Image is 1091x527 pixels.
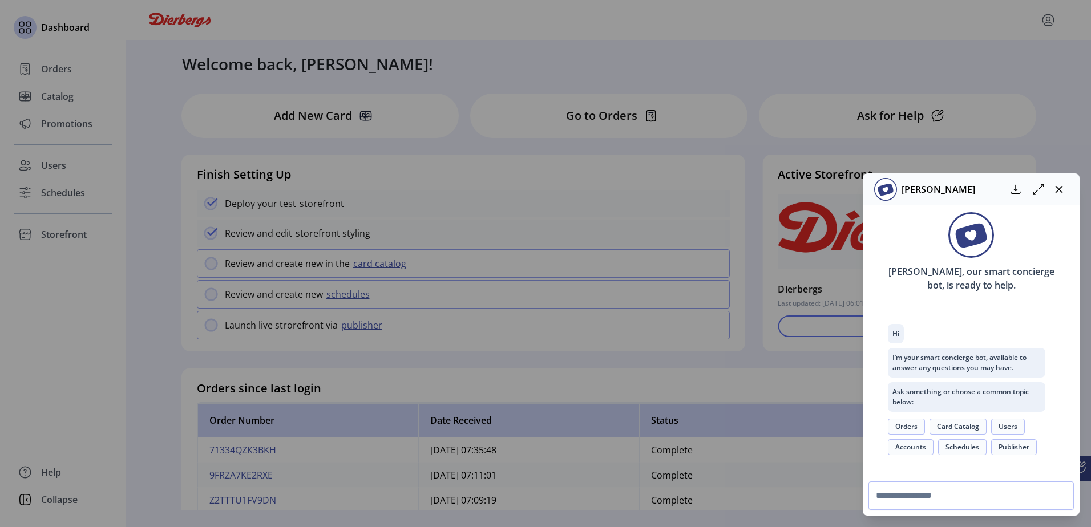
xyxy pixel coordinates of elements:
[888,382,1045,412] p: Ask something or choose a common topic below:
[938,439,987,455] button: Schedules
[888,348,1045,378] p: I’m your smart concierge bot, available to answer any questions you may have.
[991,419,1025,435] button: Users
[888,419,925,435] button: Orders
[888,439,934,455] button: Accounts
[870,258,1073,299] p: [PERSON_NAME], our smart concierge bot, is ready to help.
[897,183,975,196] p: [PERSON_NAME]
[888,324,904,343] p: Hi
[991,439,1037,455] button: Publisher
[930,419,987,435] button: Card Catalog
